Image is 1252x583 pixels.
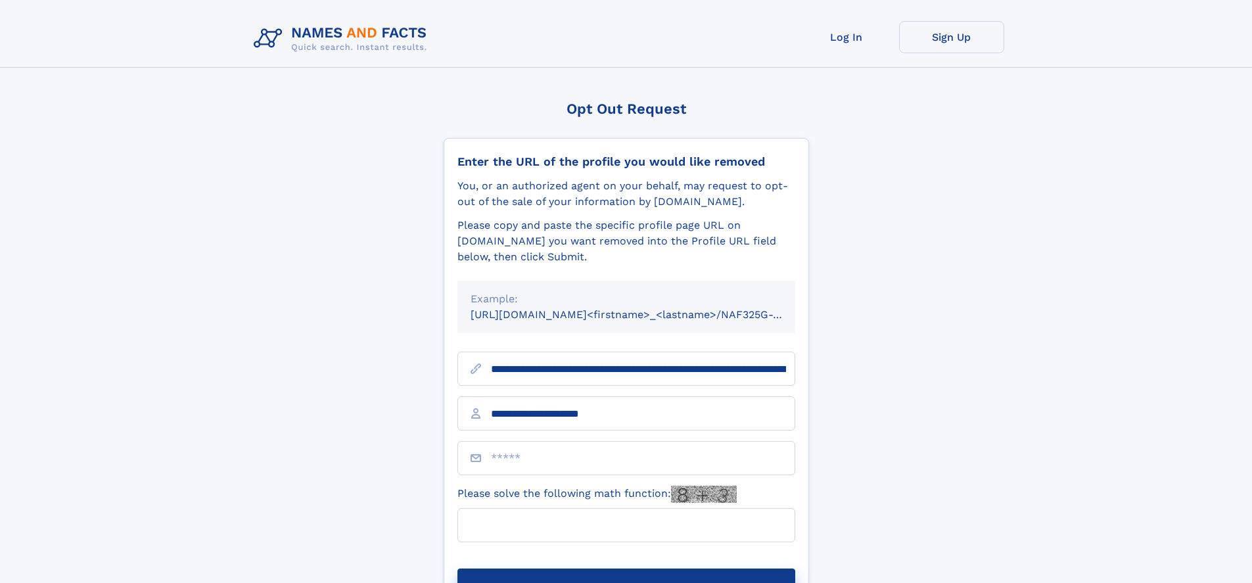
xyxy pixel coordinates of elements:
[457,218,795,265] div: Please copy and paste the specific profile page URL on [DOMAIN_NAME] you want removed into the Pr...
[471,291,782,307] div: Example:
[457,178,795,210] div: You, or an authorized agent on your behalf, may request to opt-out of the sale of your informatio...
[248,21,438,57] img: Logo Names and Facts
[444,101,809,117] div: Opt Out Request
[457,486,737,503] label: Please solve the following math function:
[899,21,1004,53] a: Sign Up
[794,21,899,53] a: Log In
[457,154,795,169] div: Enter the URL of the profile you would like removed
[471,308,820,321] small: [URL][DOMAIN_NAME]<firstname>_<lastname>/NAF325G-xxxxxxxx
